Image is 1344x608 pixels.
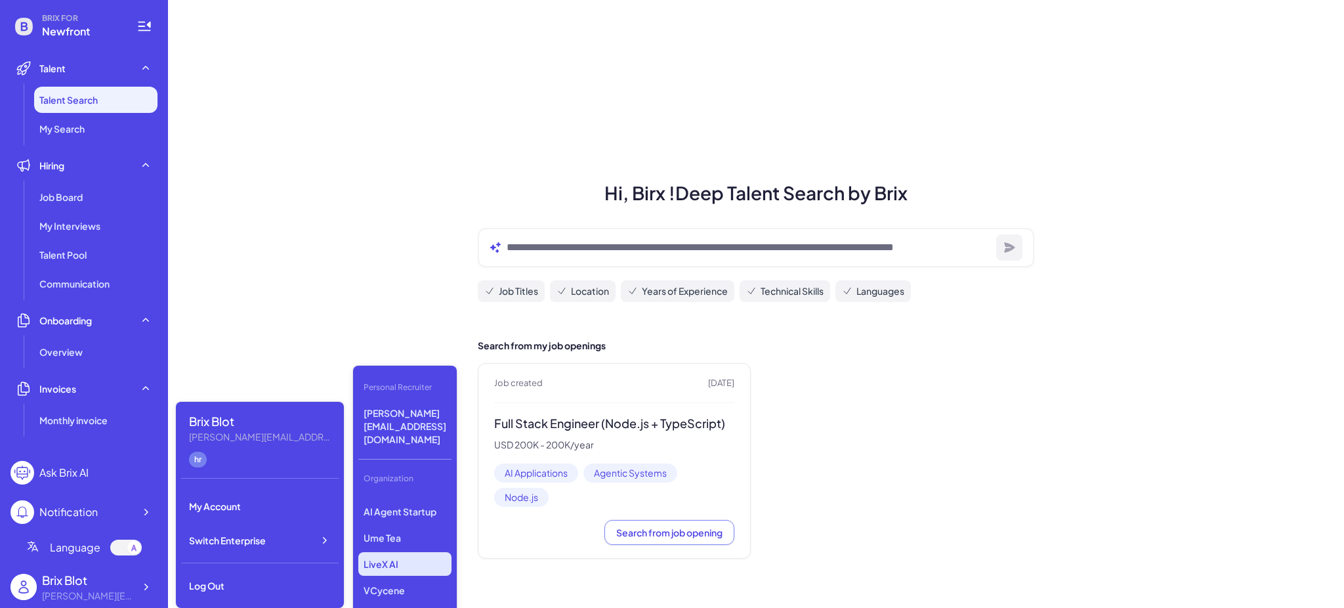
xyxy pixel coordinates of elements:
[42,13,121,24] span: BRIX FOR
[39,159,64,172] span: Hiring
[494,416,734,431] h3: Full Stack Engineer (Node.js + TypeScript)
[39,219,100,232] span: My Interviews
[462,179,1050,207] h1: Hi, Birx ! Deep Talent Search by Brix
[494,439,734,451] p: USD 200K - 200K/year
[189,412,333,430] div: Brix Blot
[42,571,134,589] div: Brix Blot
[494,488,549,507] span: Node.js
[358,526,451,550] p: Ume Tea
[39,345,83,358] span: Overview
[358,500,451,523] p: AI Agent Startup
[494,377,543,390] span: Job created
[358,578,451,602] p: VCycene
[616,527,723,538] span: Search from job opening
[39,93,98,106] span: Talent Search
[39,190,83,204] span: Job Board
[358,376,451,399] div: Personal Recruiter
[39,122,85,135] span: My Search
[583,464,677,483] span: Agentic Systems
[478,339,1034,353] h2: Search from my job openings
[571,284,609,298] span: Location
[181,492,339,521] div: My Account
[42,589,134,603] div: blake@joinbrix.com
[358,401,451,451] p: [PERSON_NAME][EMAIL_ADDRESS][DOMAIN_NAME]
[39,248,87,261] span: Talent Pool
[39,382,76,395] span: Invoices
[39,465,89,481] div: Ask Brix AI
[189,534,266,547] span: Switch Enterprise
[39,414,108,427] span: Monthly invoice
[39,314,92,327] span: Onboarding
[761,284,824,298] span: Technical Skills
[42,24,121,39] span: Newfront
[39,277,110,290] span: Communication
[642,284,728,298] span: Years of Experience
[708,377,734,390] span: [DATE]
[604,520,734,545] button: Search from job opening
[189,430,333,444] div: blake@joinbrix.com
[358,552,451,576] p: LiveX AI
[39,62,66,75] span: Talent
[181,571,339,600] div: Log Out
[494,464,578,483] span: AI Applications
[856,284,904,298] span: Languages
[10,574,37,600] img: user_logo.png
[499,284,538,298] span: Job Titles
[50,540,100,555] span: Language
[39,504,98,520] div: Notification
[358,467,451,490] div: Organization
[189,452,207,467] div: hr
